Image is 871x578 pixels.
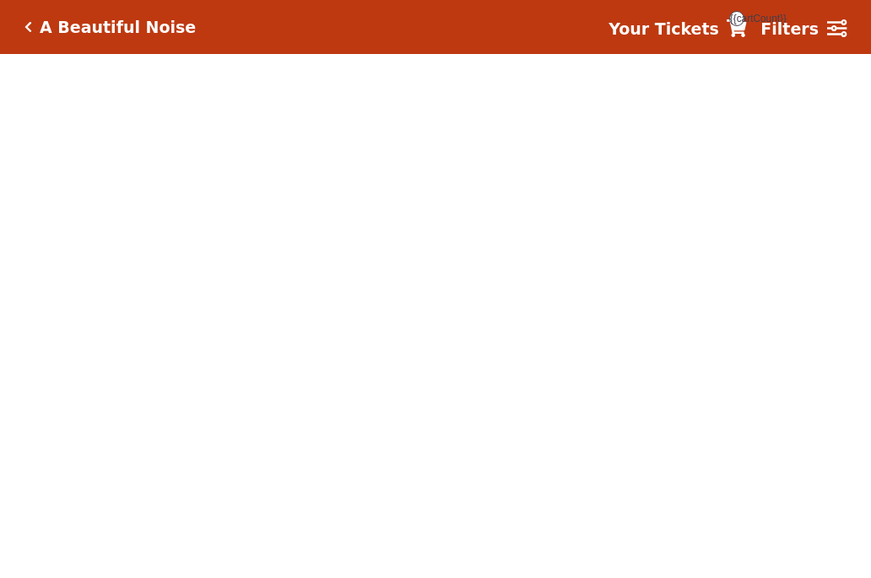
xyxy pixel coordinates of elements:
[760,19,819,38] strong: Filters
[729,11,744,26] span: {{cartCount}}
[24,21,32,33] a: Click here to go back to filters
[609,17,747,41] a: Your Tickets {{cartCount}}
[609,19,719,38] strong: Your Tickets
[40,18,196,37] h5: A Beautiful Noise
[760,17,847,41] a: Filters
